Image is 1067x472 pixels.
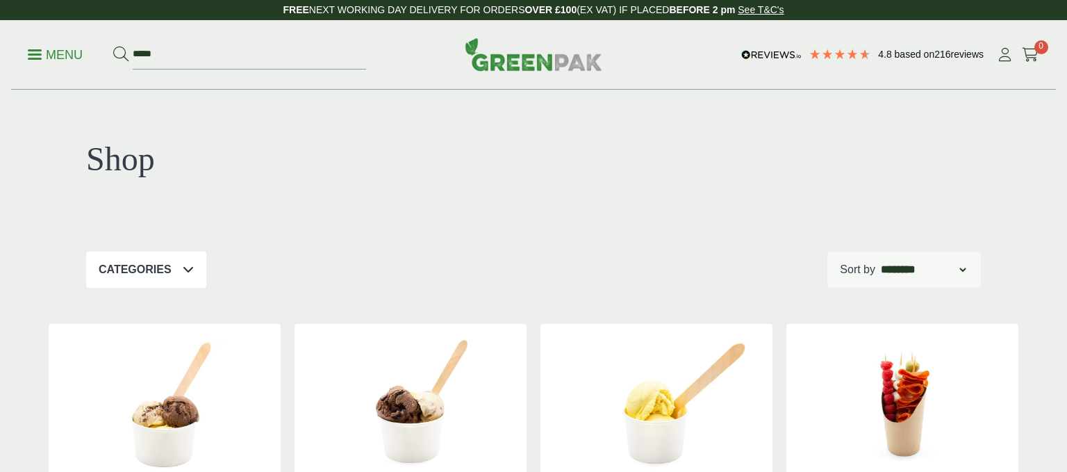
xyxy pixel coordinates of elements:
[283,4,308,15] strong: FREE
[840,261,875,278] p: Sort by
[809,48,871,60] div: 4.79 Stars
[99,261,172,278] p: Categories
[669,4,735,15] strong: BEFORE 2 pm
[524,4,577,15] strong: OVER £100
[1022,44,1039,65] a: 0
[741,50,802,60] img: REVIEWS.io
[1034,40,1048,54] span: 0
[895,49,935,60] span: Based on
[878,261,968,278] select: Shop order
[86,139,533,179] h1: Shop
[738,4,784,15] a: See T&C's
[28,47,83,60] a: Menu
[28,47,83,63] p: Menu
[1022,48,1039,62] i: Cart
[878,49,894,60] span: 4.8
[934,49,950,60] span: 216
[951,49,984,60] span: reviews
[996,48,1014,62] i: My Account
[465,38,602,71] img: GreenPak Supplies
